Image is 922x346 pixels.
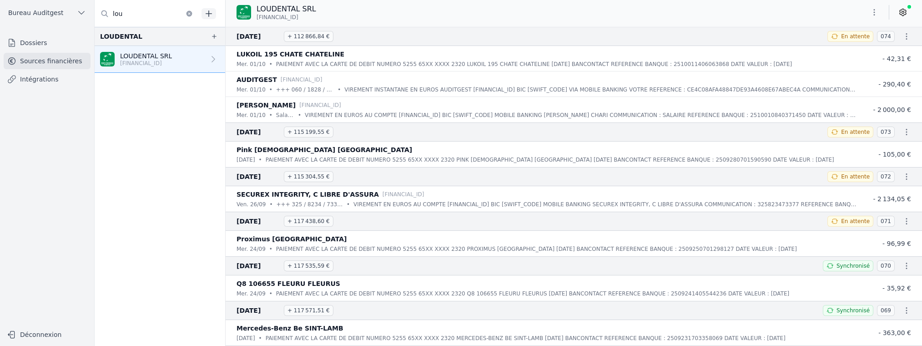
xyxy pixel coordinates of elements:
div: • [269,244,272,254]
p: +++ 325 / 8234 / 73377 +++ [277,200,343,209]
div: • [269,85,272,94]
span: + 117 571,51 € [284,305,333,316]
p: Pink [DEMOGRAPHIC_DATA] [GEOGRAPHIC_DATA] [237,144,412,155]
img: BNP_BE_BUSINESS_GEBABEBB.png [100,52,115,66]
span: En attente [841,173,870,180]
p: VIREMENT INSTANTANE EN EUROS AUDITGEST [FINANCIAL_ID] BIC [SWIFT_CODE] VIA MOBILE BANKING VOTRE R... [344,85,857,94]
p: SECUREX INTEGRITY, C LIBRE D'ASSURA [237,189,379,200]
span: En attente [841,218,870,225]
p: [FINANCIAL_ID] [299,101,341,110]
p: PAIEMENT AVEC LA CARTE DE DEBIT NUMERO 5255 65XX XXXX 2320 MERCEDES-BENZ BE SINT-LAMB [DATE] BANC... [266,334,786,343]
span: - 2 134,05 € [873,195,911,203]
span: Synchronisé [836,262,870,270]
a: Sources financières [4,53,91,69]
div: • [269,289,272,298]
p: AUDITGEST [237,74,277,85]
div: • [347,200,350,209]
span: [DATE] [237,31,280,42]
a: Dossiers [4,35,91,51]
span: [DATE] [237,260,280,271]
p: mer. 24/09 [237,289,266,298]
div: • [269,111,272,120]
p: [FINANCIAL_ID] [281,75,322,84]
span: 071 [877,216,895,227]
span: Synchronisé [836,307,870,314]
div: • [298,111,301,120]
span: - 2 000,00 € [873,106,911,113]
span: En attente [841,33,870,40]
span: [DATE] [237,216,280,227]
p: VIREMENT EN EUROS AU COMPTE [FINANCIAL_ID] BIC [SWIFT_CODE] MOBILE BANKING [PERSON_NAME] CHARI CO... [305,111,857,120]
p: [DATE] [237,155,255,164]
p: mer. 24/09 [237,244,266,254]
span: [DATE] [237,127,280,137]
p: [FINANCIAL_ID] [383,190,424,199]
div: • [259,155,262,164]
a: LOUDENTAL SRL [FINANCIAL_ID] [95,46,225,73]
p: PAIEMENT AVEC LA CARTE DE DEBIT NUMERO 5255 65XX XXXX 2320 PINK [DEMOGRAPHIC_DATA] [GEOGRAPHIC_DA... [266,155,834,164]
p: [DATE] [237,334,255,343]
div: • [269,200,272,209]
div: • [269,60,272,69]
span: En attente [841,128,870,136]
span: - 42,31 € [882,55,911,62]
p: ven. 26/09 [237,200,266,209]
p: Proximus [GEOGRAPHIC_DATA] [237,234,347,244]
p: PAIEMENT AVEC LA CARTE DE DEBIT NUMERO 5255 65XX XXXX 2320 Q8 106655 FLEURU FLEURUS [DATE] BANCON... [276,289,789,298]
p: LOUDENTAL SRL [120,51,172,61]
span: 073 [877,127,895,137]
span: 069 [877,305,895,316]
p: [FINANCIAL_ID] [120,60,172,67]
span: [DATE] [237,305,280,316]
input: Filtrer par dossier... [95,5,198,22]
span: 070 [877,260,895,271]
button: Bureau Auditgest [4,5,91,20]
p: +++ 060 / 1828 / 48031 +++ [276,85,334,94]
p: mer. 01/10 [237,111,266,120]
img: BNP_BE_BUSINESS_GEBABEBB.png [237,5,251,20]
span: - 105,00 € [878,151,911,158]
p: LOUDENTAL SRL [257,4,316,15]
button: Déconnexion [4,327,91,342]
span: + 117 535,59 € [284,260,333,271]
span: - 96,99 € [882,240,911,247]
span: 074 [877,31,895,42]
p: VIREMENT EN EUROS AU COMPTE [FINANCIAL_ID] BIC [SWIFT_CODE] MOBILE BANKING SECUREX INTEGRITY, C L... [353,200,857,209]
p: Mercedes-Benz Be SINT-LAMB [237,323,343,334]
span: + 117 438,60 € [284,216,333,227]
span: Bureau Auditgest [8,8,63,17]
span: - 363,00 € [878,329,911,336]
span: + 115 199,55 € [284,127,333,137]
div: • [338,85,341,94]
div: • [259,334,262,343]
p: Q8 106655 FLEURU FLEURUS [237,278,340,289]
p: mer. 01/10 [237,85,266,94]
p: Salaire [276,111,294,120]
p: [PERSON_NAME] [237,100,296,111]
span: - 290,40 € [878,81,911,88]
span: [DATE] [237,171,280,182]
span: + 112 866,84 € [284,31,333,42]
span: + 115 304,55 € [284,171,333,182]
p: LUKOIL 195 CHATE CHATELINE [237,49,344,60]
p: PAIEMENT AVEC LA CARTE DE DEBIT NUMERO 5255 65XX XXXX 2320 LUKOIL 195 CHATE CHATELINE [DATE] BANC... [276,60,792,69]
span: [FINANCIAL_ID] [257,14,298,21]
p: PAIEMENT AVEC LA CARTE DE DEBIT NUMERO 5255 65XX XXXX 2320 PROXIMUS [GEOGRAPHIC_DATA] [DATE] BANC... [276,244,797,254]
span: 072 [877,171,895,182]
div: LOUDENTAL [100,31,142,42]
a: Intégrations [4,71,91,87]
p: mer. 01/10 [237,60,266,69]
span: - 35,92 € [882,285,911,292]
